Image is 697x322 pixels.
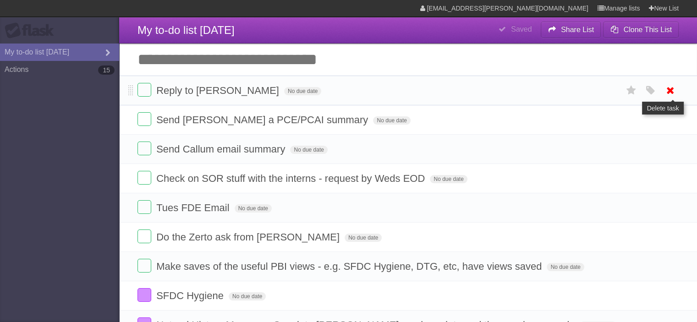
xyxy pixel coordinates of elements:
[156,143,287,155] span: Send Callum email summary
[156,290,226,301] span: SFDC Hygiene
[284,87,321,95] span: No due date
[137,142,151,155] label: Done
[156,173,427,184] span: Check on SOR stuff with the interns - request by Weds EOD
[603,22,679,38] button: Clone This List
[623,83,640,98] label: Star task
[137,288,151,302] label: Done
[137,112,151,126] label: Done
[290,146,327,154] span: No due date
[547,263,584,271] span: No due date
[541,22,601,38] button: Share List
[561,26,594,33] b: Share List
[373,116,410,125] span: No due date
[156,261,544,272] span: Make saves of the useful PBI views - e.g. SFDC Hygiene, DTG, etc, have views saved
[229,292,266,300] span: No due date
[156,114,370,126] span: Send [PERSON_NAME] a PCE/PCAI summary
[137,229,151,243] label: Done
[345,234,382,242] span: No due date
[137,171,151,185] label: Done
[137,83,151,97] label: Done
[156,231,342,243] span: Do the Zerto ask from [PERSON_NAME]
[623,26,672,33] b: Clone This List
[137,24,235,36] span: My to-do list [DATE]
[137,200,151,214] label: Done
[511,25,532,33] b: Saved
[137,259,151,273] label: Done
[98,65,115,75] b: 15
[156,85,281,96] span: Reply to [PERSON_NAME]
[5,22,60,39] div: Flask
[235,204,272,213] span: No due date
[156,202,231,213] span: Tues FDE Email
[430,175,467,183] span: No due date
